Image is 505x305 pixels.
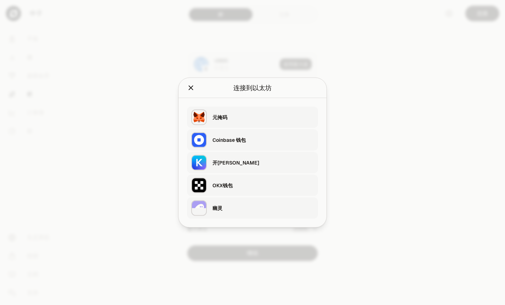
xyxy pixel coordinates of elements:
[187,152,318,173] button: 开普尔开[PERSON_NAME]
[191,178,207,193] img: OKX钱包
[191,110,207,125] img: 元掩码
[191,132,207,148] img: Coinbase 钱包
[187,129,318,151] button: Coinbase 钱包Coinbase 钱包
[187,175,318,196] button: OKX钱包OKX钱包
[212,137,314,144] div: Coinbase 钱包
[187,198,318,219] button: 幽灵幽灵
[212,114,314,121] div: 元掩码
[191,155,207,171] img: 开普尔
[212,205,314,212] div: 幽灵
[233,83,272,93] div: 连接到以太坊
[212,182,314,189] div: OKX钱包
[191,200,207,216] img: 幽灵
[212,159,314,166] div: 开[PERSON_NAME]
[187,83,195,93] button: 关闭
[187,107,318,128] button: 元掩码元掩码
